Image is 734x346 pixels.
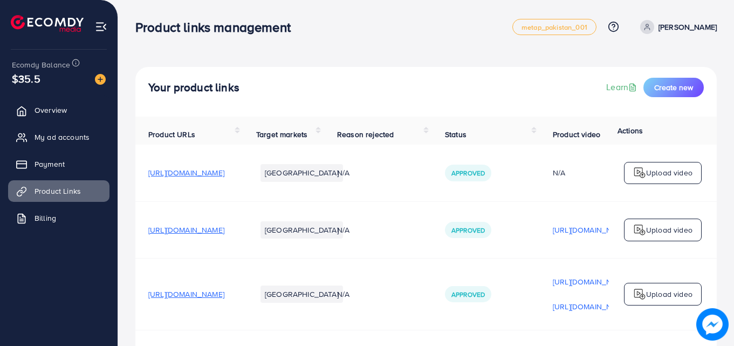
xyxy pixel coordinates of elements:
[12,71,40,86] span: $35.5
[148,289,224,300] span: [URL][DOMAIN_NAME]
[636,20,717,34] a: [PERSON_NAME]
[135,19,299,35] h3: Product links management
[606,81,639,93] a: Learn
[337,289,349,300] span: N/A
[260,221,343,239] li: [GEOGRAPHIC_DATA]
[646,288,692,301] p: Upload video
[337,225,349,235] span: N/A
[95,74,106,85] img: image
[148,167,224,178] span: [URL][DOMAIN_NAME]
[148,225,224,235] span: [URL][DOMAIN_NAME]
[633,288,646,301] img: logo
[337,167,349,178] span: N/A
[512,19,596,35] a: metap_pakistan_001
[260,164,343,181] li: [GEOGRAPHIC_DATA]
[35,159,65,169] span: Payment
[35,132,90,143] span: My ad accounts
[553,129,600,140] span: Product video
[260,286,343,303] li: [GEOGRAPHIC_DATA]
[633,166,646,179] img: logo
[618,125,643,136] span: Actions
[148,129,195,140] span: Product URLs
[643,78,704,97] button: Create new
[553,223,629,236] p: [URL][DOMAIN_NAME]
[256,129,307,140] span: Target markets
[35,186,81,196] span: Product Links
[95,21,107,33] img: menu
[445,129,467,140] span: Status
[553,300,629,313] p: [URL][DOMAIN_NAME]
[451,290,485,299] span: Approved
[148,81,239,94] h4: Your product links
[451,168,485,178] span: Approved
[654,82,693,93] span: Create new
[658,21,717,33] p: [PERSON_NAME]
[8,207,109,229] a: Billing
[553,275,629,288] p: [URL][DOMAIN_NAME]
[11,15,84,32] img: logo
[8,153,109,175] a: Payment
[646,166,692,179] p: Upload video
[646,223,692,236] p: Upload video
[35,105,67,116] span: Overview
[35,213,56,223] span: Billing
[696,308,729,341] img: image
[337,129,394,140] span: Reason rejected
[8,99,109,121] a: Overview
[553,167,629,178] div: N/A
[12,59,70,70] span: Ecomdy Balance
[8,180,109,202] a: Product Links
[451,226,485,235] span: Approved
[522,24,587,31] span: metap_pakistan_001
[8,126,109,148] a: My ad accounts
[633,223,646,236] img: logo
